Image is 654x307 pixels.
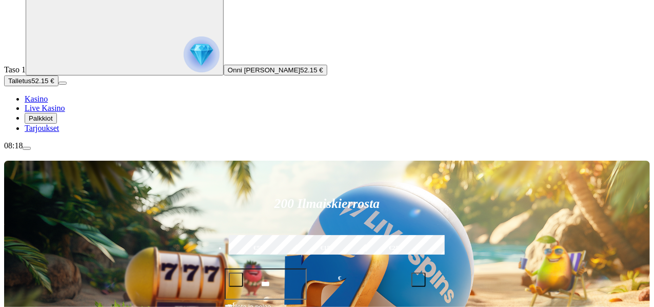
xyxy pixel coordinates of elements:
[4,65,26,74] span: Taso 1
[4,75,58,86] button: Talletusplus icon52.15 €
[29,114,53,122] span: Palkkiot
[224,65,327,75] button: Onni [PERSON_NAME]52.15 €
[229,273,243,287] button: minus icon
[363,234,428,263] label: €250
[23,147,31,150] button: menu
[25,113,57,124] button: Palkkiot
[338,274,341,283] span: €
[25,104,65,112] a: Live Kasino
[8,77,31,85] span: Talletus
[411,273,426,287] button: plus icon
[184,36,220,72] img: reward progress
[58,82,67,85] button: menu
[31,77,54,85] span: 52.15 €
[4,141,23,150] span: 08:18
[226,234,291,263] label: €50
[233,301,236,307] span: €
[4,94,650,133] nav: Main menu
[25,124,59,132] a: Tarjoukset
[294,234,360,263] label: €150
[25,94,48,103] a: Kasino
[228,66,300,74] span: Onni [PERSON_NAME]
[300,66,323,74] span: 52.15 €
